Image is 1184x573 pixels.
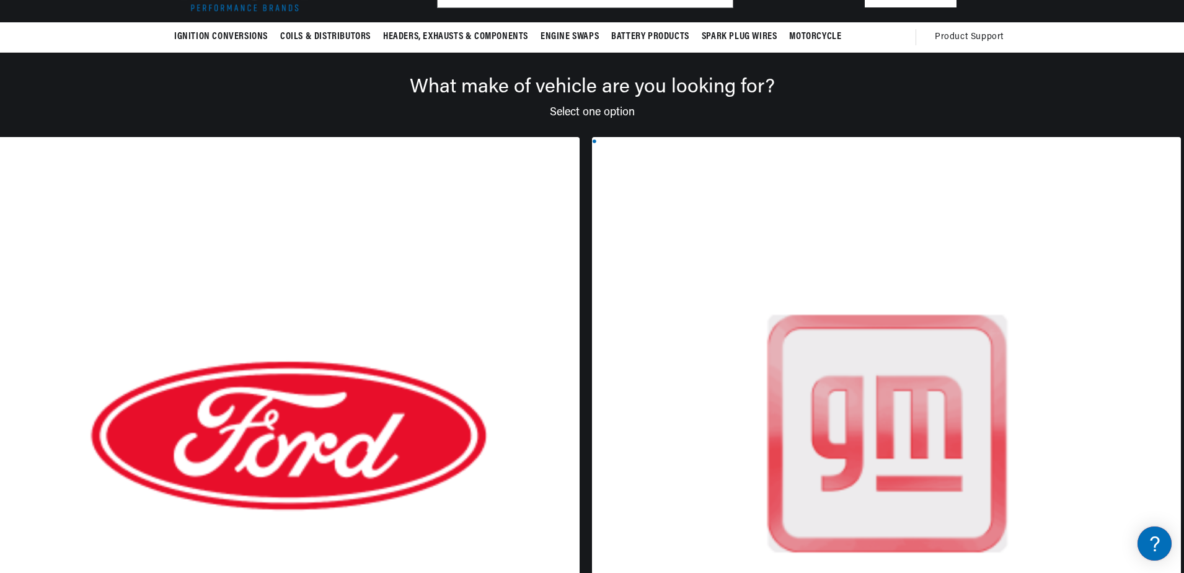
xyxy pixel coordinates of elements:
[789,30,841,43] span: Motorcycle
[783,22,847,51] summary: Motorcycle
[12,157,236,176] a: FAQs
[12,86,236,98] div: Ignition Products
[377,22,534,51] summary: Headers, Exhausts & Components
[935,30,1004,44] span: Product Support
[383,30,528,43] span: Headers, Exhausts & Components
[280,30,371,43] span: Coils & Distributors
[274,22,377,51] summary: Coils & Distributors
[534,22,605,51] summary: Engine Swaps
[12,105,236,125] a: FAQ
[605,22,696,51] summary: Battery Products
[12,189,236,200] div: Shipping
[25,97,1159,118] div: Select one option
[12,239,236,251] div: Orders
[611,30,689,43] span: Battery Products
[12,291,236,303] div: Payment, Pricing, and Promotions
[12,208,236,227] a: Shipping FAQs
[12,310,236,329] a: Payment, Pricing, and Promotions FAQ
[174,30,268,43] span: Ignition Conversions
[174,22,274,51] summary: Ignition Conversions
[12,259,236,278] a: Orders FAQ
[541,30,599,43] span: Engine Swaps
[12,137,236,149] div: JBA Performance Exhaust
[25,78,1159,97] div: What make of vehicle are you looking for?
[170,357,239,369] a: POWERED BY ENCHANT
[12,332,236,353] button: Contact Us
[935,22,1010,52] summary: Product Support
[702,30,777,43] span: Spark Plug Wires
[696,22,784,51] summary: Spark Plug Wires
